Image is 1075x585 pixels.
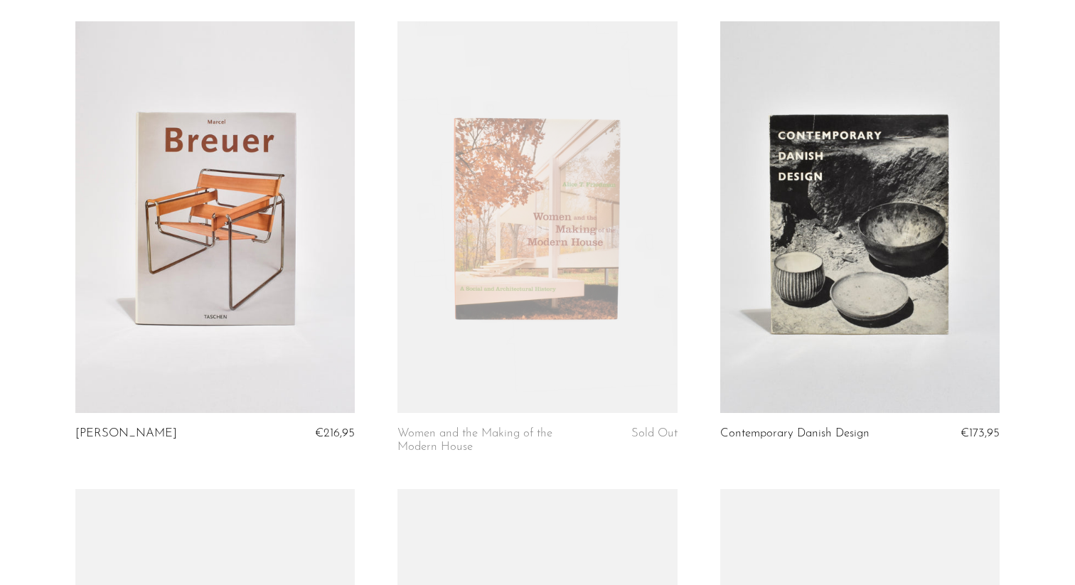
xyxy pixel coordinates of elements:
a: [PERSON_NAME] [75,427,177,440]
a: Women and the Making of the Modern House [397,427,584,453]
span: €216,95 [315,427,355,439]
span: Sold Out [631,427,678,439]
a: Contemporary Danish Design [720,427,870,440]
span: €173,95 [961,427,1000,439]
